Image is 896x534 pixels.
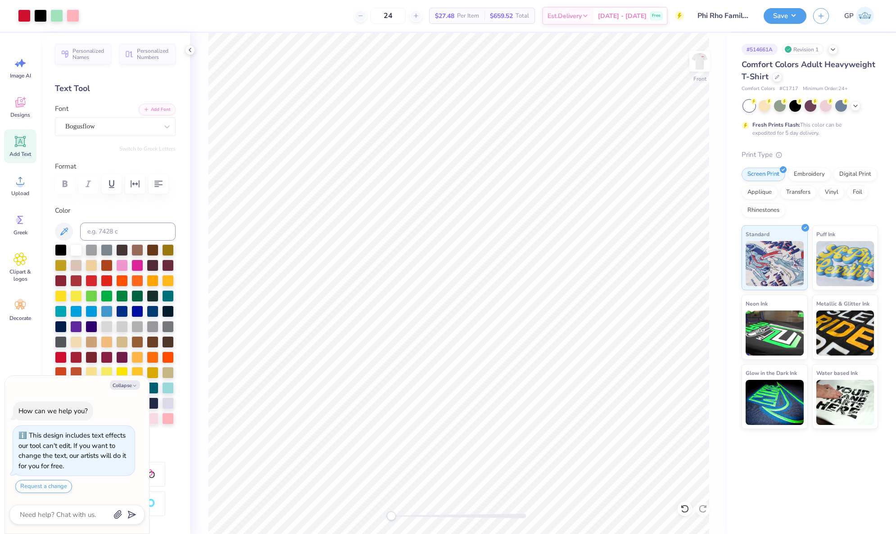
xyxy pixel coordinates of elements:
div: # 514661A [742,44,778,55]
div: Rhinestones [742,204,785,217]
span: Free [652,13,661,19]
button: Request a change [15,480,72,493]
span: Total [516,11,529,21]
input: Untitled Design [691,7,757,25]
span: Greek [14,229,27,236]
span: Minimum Order: 24 + [803,85,848,93]
div: How can we help you? [18,406,88,415]
span: Est. Delivery [548,11,582,21]
button: Personalized Names [55,44,111,64]
span: Per Item [457,11,479,21]
div: Screen Print [742,168,785,181]
img: Glow in the Dark Ink [746,380,804,425]
span: $27.48 [435,11,454,21]
span: Neon Ink [746,299,768,308]
span: Image AI [10,72,31,79]
div: Applique [742,186,778,199]
img: Metallic & Glitter Ink [816,310,874,356]
img: Front [691,52,709,70]
span: Upload [11,190,29,197]
span: Metallic & Glitter Ink [816,299,869,308]
span: Standard [746,229,769,239]
span: Decorate [9,315,31,322]
button: Personalized Numbers [119,44,176,64]
div: Front [693,75,706,83]
button: Collapse [110,380,140,390]
span: Clipart & logos [5,268,35,283]
label: Format [55,161,176,172]
div: Foil [847,186,868,199]
span: Personalized Names [72,48,106,60]
span: [DATE] - [DATE] [598,11,647,21]
div: Text Tool [55,82,176,95]
strong: Fresh Prints Flash: [752,121,800,128]
img: Gene Padilla [856,7,874,25]
div: Revision 1 [782,44,824,55]
img: Standard [746,241,804,286]
div: Transfers [780,186,816,199]
button: Switch to Greek Letters [119,145,176,152]
span: Personalized Numbers [137,48,170,60]
div: Embroidery [788,168,831,181]
span: Water based Ink [816,368,858,378]
input: – – [371,8,406,24]
div: Accessibility label [387,511,396,520]
span: Glow in the Dark Ink [746,368,797,378]
span: Comfort Colors [742,85,775,93]
span: Comfort Colors Adult Heavyweight T-Shirt [742,59,875,82]
img: Puff Ink [816,241,874,286]
span: Add Text [9,151,31,158]
span: # C1717 [779,85,798,93]
span: GP [844,11,854,21]
span: Puff Ink [816,229,835,239]
div: Digital Print [833,168,877,181]
a: GP [840,7,878,25]
span: $659.52 [490,11,513,21]
label: Color [55,205,176,216]
input: e.g. 7428 c [80,223,176,241]
img: Neon Ink [746,310,804,356]
div: Print Type [742,150,878,160]
div: This color can be expedited for 5 day delivery. [752,121,863,137]
button: Add Font [139,104,176,115]
img: Water based Ink [816,380,874,425]
div: This design includes text effects our tool can't edit. If you want to change the text, our artist... [18,431,126,470]
button: Save [764,8,806,24]
span: Designs [10,111,30,119]
label: Font [55,104,68,114]
div: Vinyl [819,186,844,199]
